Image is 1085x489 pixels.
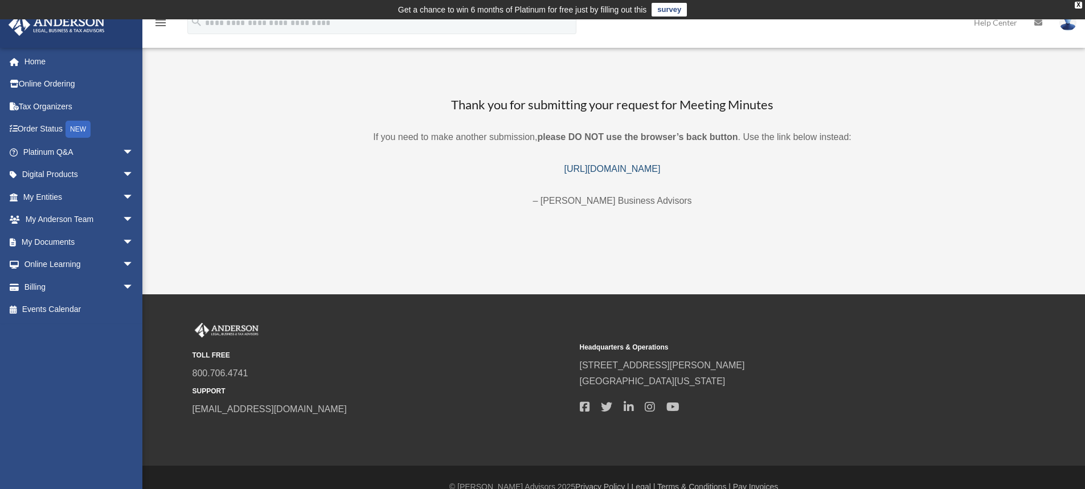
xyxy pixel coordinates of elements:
div: close [1075,2,1082,9]
a: survey [652,3,687,17]
a: Digital Productsarrow_drop_down [8,163,151,186]
a: 800.706.4741 [193,368,248,378]
span: arrow_drop_down [122,253,145,277]
small: SUPPORT [193,385,572,397]
b: please DO NOT use the browser’s back button [537,132,738,142]
p: – [PERSON_NAME] Business Advisors [187,193,1038,209]
a: [STREET_ADDRESS][PERSON_NAME] [580,360,745,370]
i: menu [154,16,167,30]
span: arrow_drop_down [122,231,145,254]
a: Online Ordering [8,73,151,96]
small: Headquarters & Operations [580,342,959,354]
a: Events Calendar [8,298,151,321]
span: arrow_drop_down [122,208,145,232]
h3: Thank you for submitting your request for Meeting Minutes [187,96,1038,114]
a: Home [8,50,151,73]
span: arrow_drop_down [122,163,145,187]
a: Tax Organizers [8,95,151,118]
a: Billingarrow_drop_down [8,276,151,298]
a: My Anderson Teamarrow_drop_down [8,208,151,231]
a: menu [154,20,167,30]
span: arrow_drop_down [122,141,145,164]
p: If you need to make another submission, . Use the link below instead: [187,129,1038,145]
a: My Documentsarrow_drop_down [8,231,151,253]
a: [GEOGRAPHIC_DATA][US_STATE] [580,376,726,386]
div: Get a chance to win 6 months of Platinum for free just by filling out this [398,3,647,17]
a: [URL][DOMAIN_NAME] [564,164,661,174]
span: arrow_drop_down [122,186,145,209]
i: search [190,15,203,28]
small: TOLL FREE [193,350,572,361]
img: Anderson Advisors Platinum Portal [193,323,261,338]
div: NEW [65,121,91,138]
img: User Pic [1059,14,1076,31]
a: My Entitiesarrow_drop_down [8,186,151,208]
a: Online Learningarrow_drop_down [8,253,151,276]
a: Platinum Q&Aarrow_drop_down [8,141,151,163]
img: Anderson Advisors Platinum Portal [5,14,108,36]
a: [EMAIL_ADDRESS][DOMAIN_NAME] [193,404,347,414]
span: arrow_drop_down [122,276,145,299]
a: Order StatusNEW [8,118,151,141]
